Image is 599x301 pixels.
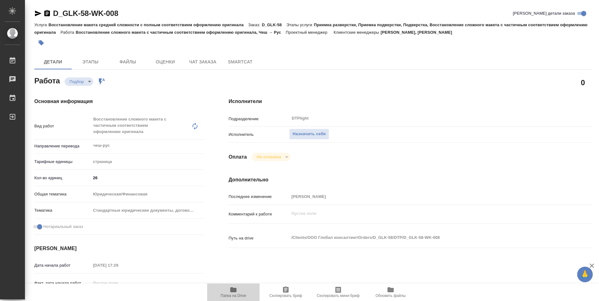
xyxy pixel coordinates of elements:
h4: Оплата [229,153,247,161]
p: Тарифные единицы [34,159,91,165]
p: Услуга [34,22,48,27]
button: Не оплачена [255,154,283,160]
p: Направление перевода [34,143,91,149]
div: Юридическая/Финансовая [91,189,204,200]
p: [PERSON_NAME], [PERSON_NAME] [381,30,457,35]
span: Скопировать мини-бриф [317,294,359,298]
p: Работа [61,30,76,35]
p: Путь на drive [229,235,289,241]
input: Пустое поле [91,279,145,288]
button: Добавить тэг [34,36,48,50]
span: Детали [38,58,68,66]
p: D_GLK-58 [262,22,286,27]
button: Папка на Drive [207,284,260,301]
span: Этапы [75,58,105,66]
span: 🙏 [580,268,590,281]
p: Заказ: [248,22,262,27]
p: Клиентские менеджеры [334,30,381,35]
div: Подбор [65,77,93,86]
p: Общая тематика [34,191,91,197]
button: Назначить себя [289,129,329,140]
input: Пустое поле [91,261,145,270]
a: D_GLK-58-WK-008 [53,9,118,17]
p: Дата начала работ [34,262,91,269]
p: Вид работ [34,123,91,129]
button: Скопировать ссылку [43,10,51,17]
p: Восстановление сложного макета с частичным соответствием оформлению оригинала, Чеш → Рус [76,30,286,35]
span: Оценки [150,58,180,66]
h4: Исполнители [229,98,592,105]
span: Нотариальный заказ [43,224,83,230]
p: Этапы услуги [286,22,314,27]
span: Назначить себя [293,131,326,138]
p: Восстановление макета средней сложности с полным соответствием оформлению оригинала [48,22,248,27]
p: Последнее изменение [229,194,289,200]
div: Стандартные юридические документы, договоры, уставы [91,205,204,216]
button: Подбор [68,79,86,84]
p: Факт. дата начала работ [34,280,91,286]
p: Комментарий к работе [229,211,289,217]
button: Обновить файлы [364,284,417,301]
button: Скопировать мини-бриф [312,284,364,301]
button: Скопировать ссылку для ЯМессенджера [34,10,42,17]
p: Тематика [34,207,91,214]
div: страница [91,156,204,167]
h4: Дополнительно [229,176,592,184]
p: Исполнитель [229,131,289,138]
input: ✎ Введи что-нибудь [91,173,204,182]
p: Подразделение [229,116,289,122]
p: Кол-во единиц [34,175,91,181]
span: SmartCat [225,58,255,66]
span: Скопировать бриф [269,294,302,298]
input: Пустое поле [289,192,562,201]
button: Скопировать бриф [260,284,312,301]
h4: Основная информация [34,98,204,105]
button: 🙏 [577,267,593,282]
div: Подбор [252,153,290,161]
h4: [PERSON_NAME] [34,245,204,252]
span: Обновить файлы [376,294,406,298]
span: [PERSON_NAME] детали заказа [513,10,575,17]
h2: 0 [581,77,585,88]
span: Файлы [113,58,143,66]
h2: Работа [34,75,60,86]
span: Папка на Drive [221,294,246,298]
textarea: /Clients/ООО Глобал консалтинг/Orders/D_GLK-58/DTP/D_GLK-58-WK-008 [289,232,562,243]
p: Проектный менеджер [286,30,329,35]
span: Чат заказа [188,58,218,66]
